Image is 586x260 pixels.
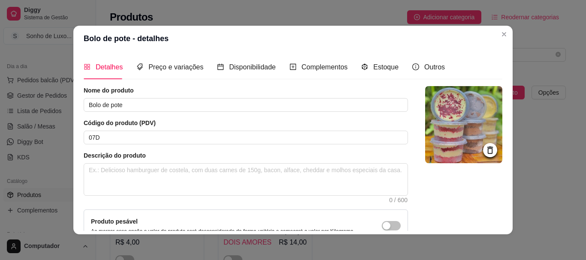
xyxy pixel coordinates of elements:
[84,63,91,70] span: appstore
[497,27,511,41] button: Close
[361,63,368,70] span: code-sandbox
[148,63,203,71] span: Preço e variações
[96,63,123,71] span: Detalhes
[425,86,502,163] img: logo da loja
[229,63,276,71] span: Disponibilidade
[84,86,408,95] article: Nome do produto
[302,63,348,71] span: Complementos
[412,63,419,70] span: info-circle
[373,63,399,71] span: Estoque
[84,151,408,160] article: Descrição do produto
[290,63,296,70] span: plus-square
[84,98,408,112] input: Ex.: Hamburguer de costela
[424,63,445,71] span: Outros
[73,26,513,51] header: Bolo de pote - detalhes
[136,63,143,70] span: tags
[84,119,408,127] article: Código do produto (PDV)
[217,63,224,70] span: calendar
[84,131,408,144] input: Ex.: 123
[91,218,138,225] label: Produto pesável
[91,228,355,235] p: Ao marcar essa opção o valor do produto será desconsiderado da forma unitária e começará a valer ...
